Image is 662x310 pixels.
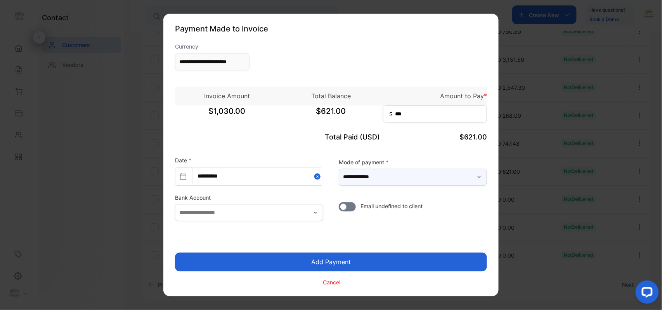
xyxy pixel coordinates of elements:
[175,194,323,202] label: Bank Account
[389,110,393,118] span: $
[175,92,279,101] p: Invoice Amount
[383,92,487,101] p: Amount to Pay
[175,43,250,51] label: Currency
[279,106,383,125] span: $621.00
[175,106,279,125] span: $1,030.00
[323,278,341,286] p: Cancel
[459,133,487,141] span: $621.00
[360,202,423,211] span: Email undefined to client
[279,132,383,143] p: Total Paid (USD)
[314,168,323,185] button: Close
[339,158,487,166] label: Mode of payment
[629,277,662,310] iframe: LiveChat chat widget
[175,253,487,272] button: Add Payment
[175,157,191,164] label: Date
[175,23,487,35] p: Payment Made to Invoice
[279,92,383,101] p: Total Balance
